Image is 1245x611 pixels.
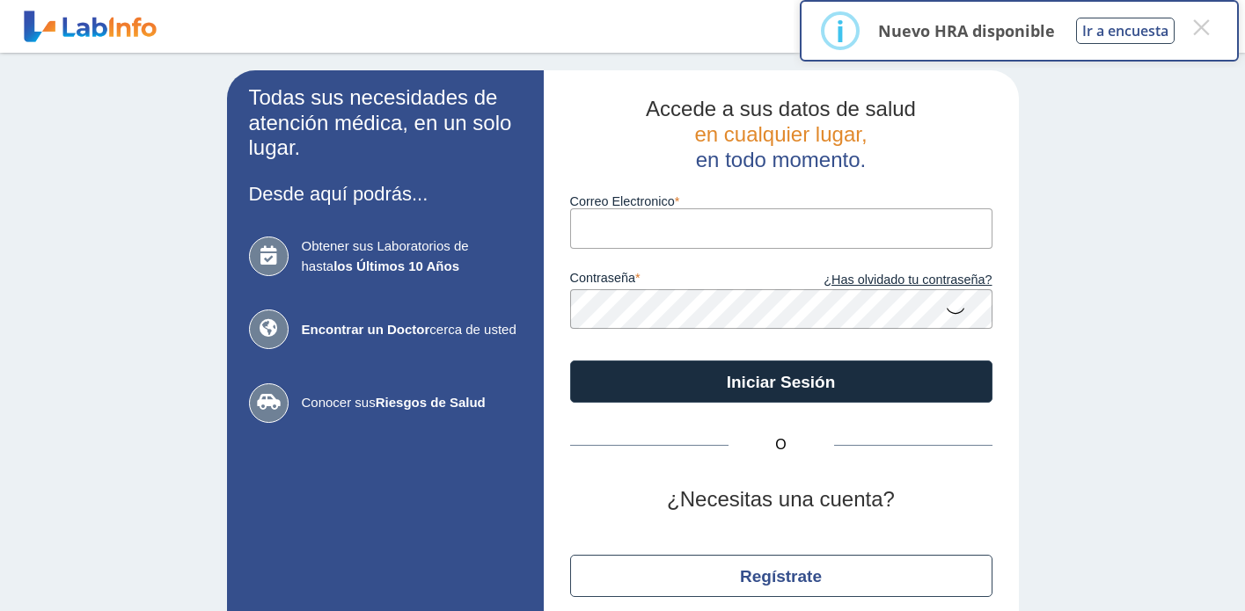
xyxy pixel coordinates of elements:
p: Nuevo HRA disponible [878,20,1055,41]
label: Correo Electronico [570,194,992,208]
span: Accede a sus datos de salud [646,97,916,120]
span: Conocer sus [302,393,522,413]
div: i [836,15,845,47]
h3: Desde aquí podrás... [249,183,522,205]
span: en cualquier lugar, [694,122,867,146]
a: ¿Has olvidado tu contraseña? [781,271,992,290]
h2: Todas sus necesidades de atención médica, en un solo lugar. [249,85,522,161]
iframe: Help widget launcher [1088,542,1226,592]
button: Ir a encuesta [1076,18,1175,44]
h2: ¿Necesitas una cuenta? [570,487,992,513]
button: Regístrate [570,555,992,597]
label: contraseña [570,271,781,290]
span: Obtener sus Laboratorios de hasta [302,236,522,276]
span: O [729,434,834,455]
b: los Últimos 10 Años [333,258,459,273]
b: Riesgos de Salud [376,395,486,410]
button: Close this dialog [1185,11,1217,43]
span: cerca de usted [302,320,522,340]
b: Encontrar un Doctor [302,322,430,337]
button: Iniciar Sesión [570,360,992,403]
span: en todo momento. [696,148,866,171]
